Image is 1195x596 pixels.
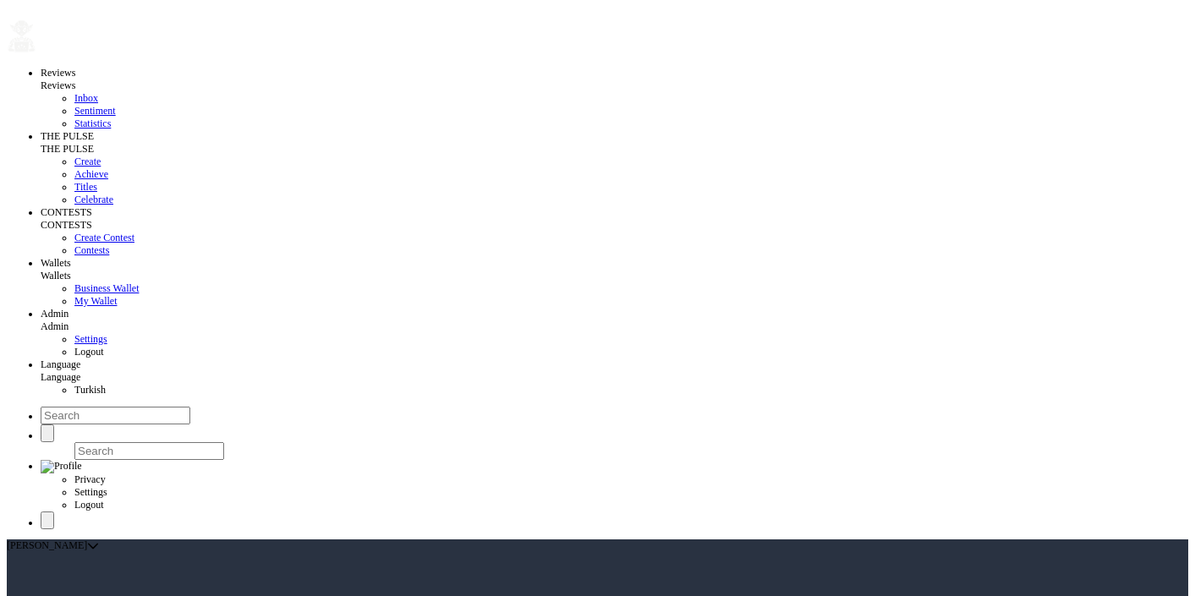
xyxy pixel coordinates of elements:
[41,407,190,424] input: Search
[41,219,92,231] span: CONTESTS
[41,358,80,370] a: Language
[74,346,104,358] span: Logout
[74,442,224,460] input: Search
[74,168,108,180] a: Achieve
[74,244,109,256] a: Contests
[41,460,82,473] img: Profile
[7,539,87,552] div: [PERSON_NAME]
[41,257,71,269] a: Wallets
[74,105,116,117] a: Sentiment
[74,384,106,396] span: Turkish
[74,473,106,485] span: Privacy
[41,308,69,320] a: Admin
[41,143,94,155] span: THE PULSE
[74,118,111,129] a: Statistics
[74,499,104,511] span: Logout
[74,333,107,345] a: Settings
[41,130,94,142] a: THE PULSE
[7,19,36,53] img: ReviewElf Logo
[74,194,113,205] a: Celebrate
[41,206,92,218] a: CONTESTS
[74,92,98,104] a: Inbox
[74,295,117,307] a: My Wallet
[74,486,107,498] span: Settings
[41,67,75,79] a: Reviews
[41,320,69,332] span: Admin
[74,232,134,243] a: Create Contest
[41,79,75,91] span: Reviews
[41,270,71,282] span: Wallets
[74,181,97,193] a: Titles
[74,282,139,294] a: Business Wallet
[74,156,101,167] a: Create
[41,371,80,383] span: Language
